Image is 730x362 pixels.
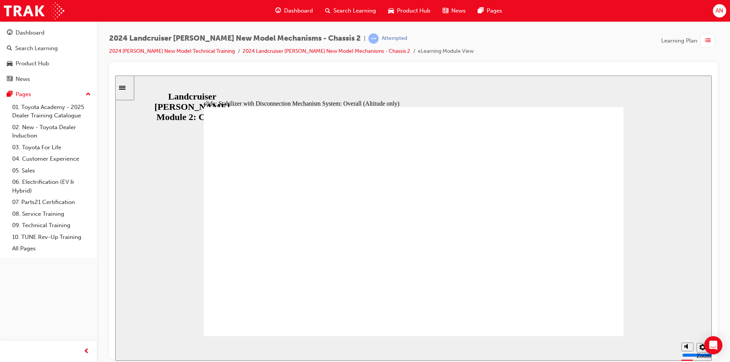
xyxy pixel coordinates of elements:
[9,243,94,255] a: All Pages
[3,24,94,87] button: DashboardSearch LearningProduct HubNews
[7,60,13,67] span: car-icon
[566,267,578,276] button: Mute (Ctrl+Alt+M)
[243,48,410,54] a: 2024 Landcruiser [PERSON_NAME] New Model Mechanisms - Chassis 2
[364,34,365,43] span: |
[661,36,697,45] span: Learning Plan
[716,6,723,15] span: AN
[7,45,12,52] span: search-icon
[3,72,94,86] a: News
[581,267,594,277] button: Settings
[436,3,472,19] a: news-iconNews
[319,3,382,19] a: search-iconSearch Learning
[7,91,13,98] span: pages-icon
[3,26,94,40] a: Dashboard
[487,6,502,15] span: Pages
[7,30,13,36] span: guage-icon
[368,33,379,44] span: learningRecordVerb_ATTEMPT-icon
[325,6,330,16] span: search-icon
[705,36,711,46] span: list-icon
[451,6,466,15] span: News
[109,34,361,43] span: 2024 Landcruiser [PERSON_NAME] New Model Mechanisms - Chassis 2
[284,6,313,15] span: Dashboard
[86,90,91,100] span: up-icon
[478,6,484,16] span: pages-icon
[562,261,593,285] div: misc controls
[472,3,508,19] a: pages-iconPages
[7,76,13,83] span: news-icon
[9,231,94,243] a: 10. TUNE Rev-Up Training
[84,347,89,356] span: prev-icon
[9,142,94,153] a: 03. Toyota For Life
[9,101,94,122] a: 01. Toyota Academy - 2025 Dealer Training Catalogue
[3,41,94,55] a: Search Learning
[109,48,235,54] a: 2024 [PERSON_NAME] New Model Technical Training
[9,220,94,231] a: 09. Technical Training
[9,153,94,165] a: 04. Customer Experience
[275,6,281,16] span: guage-icon
[16,59,49,68] div: Product Hub
[443,6,448,16] span: news-icon
[9,208,94,220] a: 08. Service Training
[3,57,94,71] a: Product Hub
[9,196,94,208] a: 07. Parts21 Certification
[16,75,30,84] div: News
[397,6,430,15] span: Product Hub
[713,4,726,17] button: AN
[9,122,94,142] a: 02. New - Toyota Dealer Induction
[269,3,319,19] a: guage-iconDashboard
[333,6,376,15] span: Search Learning
[9,165,94,177] a: 05. Sales
[418,47,474,56] li: eLearning Module View
[3,87,94,101] button: Pages
[388,6,394,16] span: car-icon
[581,277,596,297] label: Zoom to fit
[16,90,31,99] div: Pages
[4,2,64,19] img: Trak
[9,176,94,196] a: 06. Electrification (EV & Hybrid)
[382,35,407,42] div: Attempted
[567,277,616,283] input: volume
[382,3,436,19] a: car-iconProduct Hub
[704,336,722,354] div: Open Intercom Messenger
[661,33,718,48] button: Learning Plan
[16,28,44,37] div: Dashboard
[15,44,58,53] div: Search Learning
